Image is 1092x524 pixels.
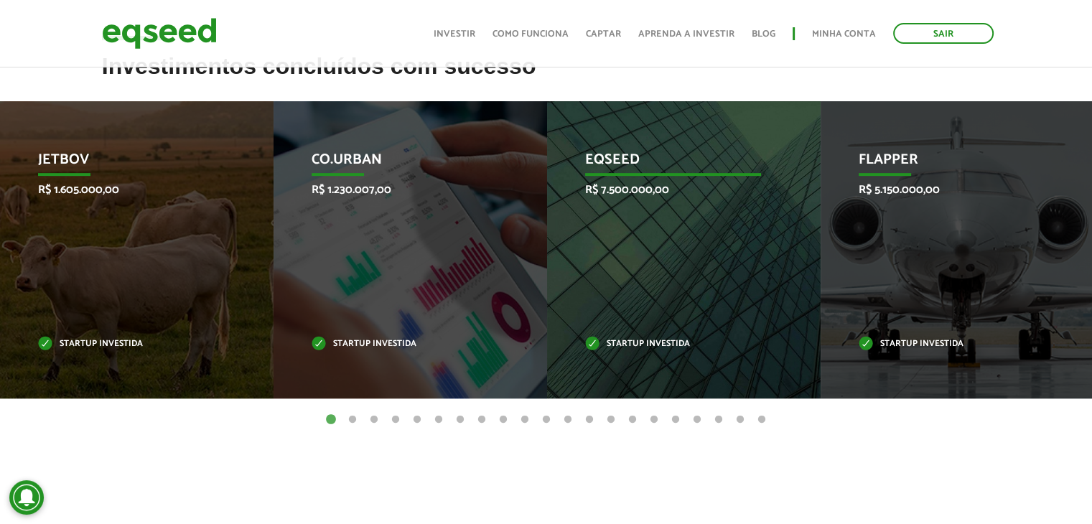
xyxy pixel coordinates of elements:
button: 1 of 21 [324,413,338,427]
a: Investir [434,29,475,39]
p: R$ 7.500.000,00 [585,183,762,197]
a: Minha conta [812,29,876,39]
a: Blog [752,29,775,39]
button: 6 of 21 [431,413,446,427]
button: 15 of 21 [625,413,640,427]
button: 4 of 21 [388,413,403,427]
p: Startup investida [38,340,215,348]
button: 10 of 21 [518,413,532,427]
p: Startup investida [585,340,762,348]
button: 17 of 21 [668,413,683,427]
button: 14 of 21 [604,413,618,427]
button: 20 of 21 [733,413,747,427]
button: 9 of 21 [496,413,510,427]
button: 21 of 21 [755,413,769,427]
p: EqSeed [585,151,762,176]
a: Captar [586,29,621,39]
button: 5 of 21 [410,413,424,427]
p: R$ 1.230.007,00 [312,183,488,197]
button: 3 of 21 [367,413,381,427]
p: Co.Urban [312,151,488,176]
p: Startup investida [859,340,1035,348]
a: Como funciona [493,29,569,39]
p: R$ 1.605.000,00 [38,183,215,197]
h2: Investimentos concluídos com sucesso [102,54,991,100]
a: Sair [893,23,994,44]
p: JetBov [38,151,215,176]
a: Aprenda a investir [638,29,734,39]
button: 2 of 21 [345,413,360,427]
p: Startup investida [312,340,488,348]
p: R$ 5.150.000,00 [859,183,1035,197]
button: 19 of 21 [711,413,726,427]
button: 18 of 21 [690,413,704,427]
button: 8 of 21 [475,413,489,427]
button: 7 of 21 [453,413,467,427]
button: 13 of 21 [582,413,597,427]
button: 11 of 21 [539,413,554,427]
button: 12 of 21 [561,413,575,427]
p: Flapper [859,151,1035,176]
button: 16 of 21 [647,413,661,427]
img: EqSeed [102,14,217,52]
